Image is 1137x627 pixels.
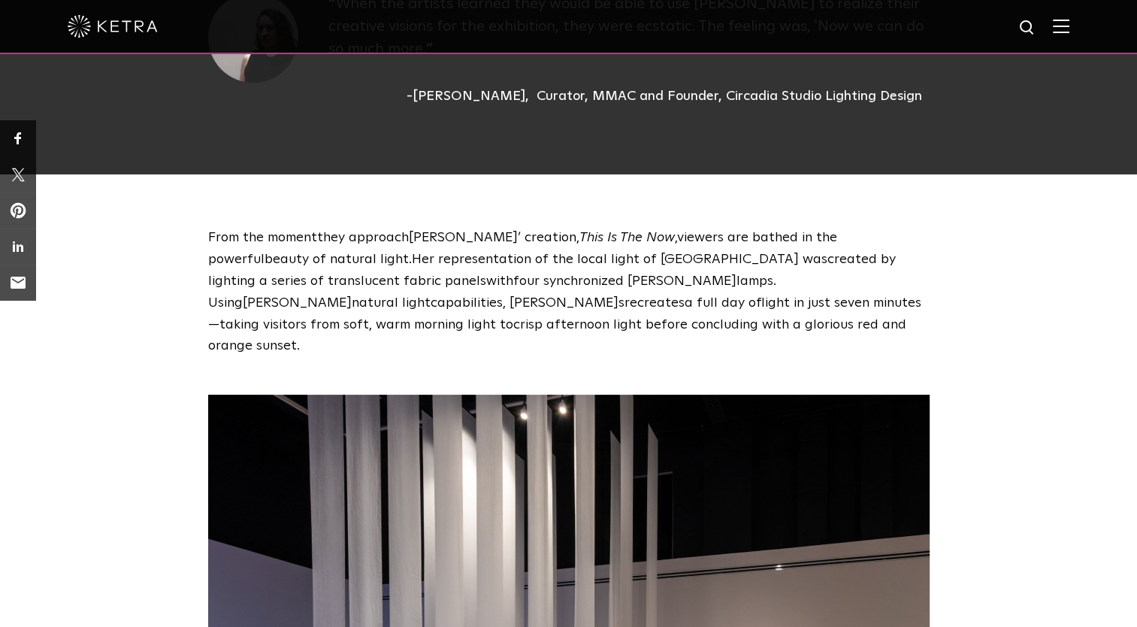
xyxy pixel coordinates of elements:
[579,231,675,244] span: This Is The Now
[352,296,431,310] span: natural light
[412,253,827,266] span: Her representation of the local light of [GEOGRAPHIC_DATA] was
[618,296,624,310] span: s
[513,274,615,288] span: four synchronize
[679,296,685,310] span: s
[765,296,921,310] span: light in just seven minutes
[265,253,412,266] span: beauty of natural light.
[736,274,773,288] span: lamps
[1053,19,1069,33] img: Hamburger%20Nav.svg
[431,296,503,310] span: capabilities
[486,274,513,288] span: with
[685,296,765,310] span: a full day of
[68,15,158,38] img: ketra-logo-2019-white
[208,318,219,332] span: —
[677,231,724,244] span: viewers
[675,231,677,244] span: ,
[537,86,922,107] div: Curator, MMAC and Founder, Circadia Studio Lighting Design
[407,86,529,107] div: [PERSON_NAME]
[208,231,317,244] span: From the moment
[1018,19,1037,38] img: search icon
[503,296,618,310] span: , [PERSON_NAME]
[273,318,301,332] span: sitor
[615,274,624,288] span: d
[624,296,679,310] span: recreate
[208,274,776,310] span: . Using
[627,274,736,288] span: [PERSON_NAME]
[301,318,513,332] span: s from soft, warm morning light to
[409,231,579,244] span: [PERSON_NAME]’ creation,
[208,253,896,288] span: created by lighting a series of translucent fabric panels
[219,318,273,332] span: taking vi
[317,231,409,244] span: they approach
[243,296,352,310] span: [PERSON_NAME]
[727,231,741,244] span: ar
[208,318,906,353] span: crisp afternoon light before concluding with a glorious red and orange sunset.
